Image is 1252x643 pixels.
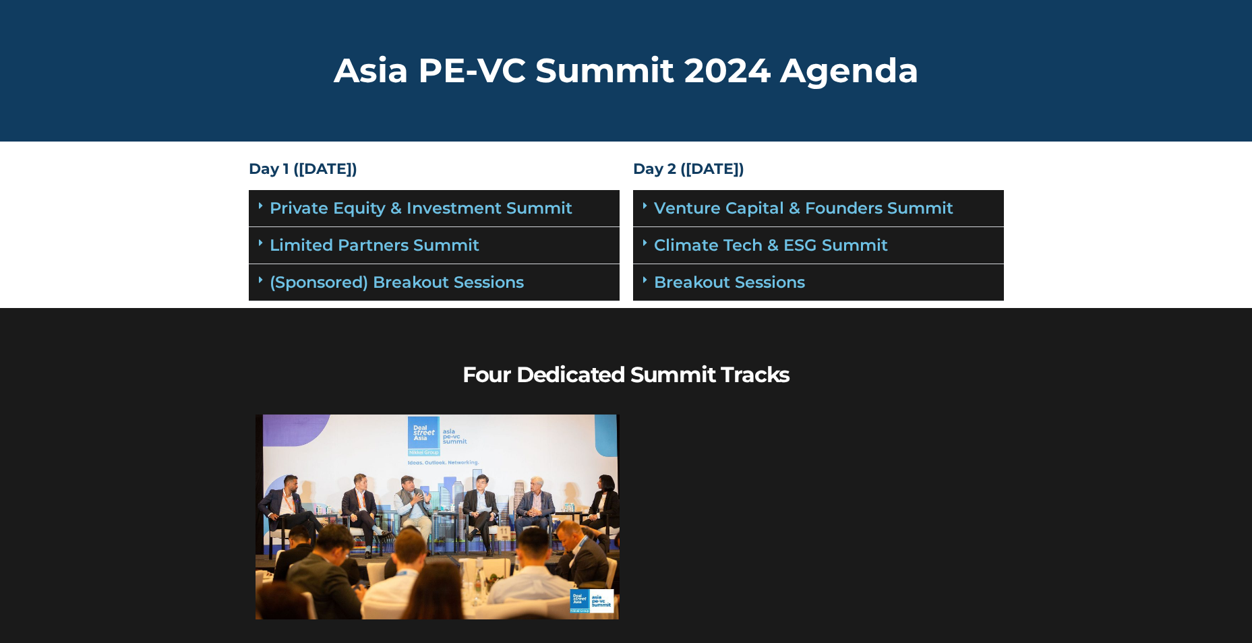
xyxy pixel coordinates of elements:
[270,272,524,292] a: (Sponsored) Breakout Sessions
[270,198,572,218] a: Private Equity & Investment Summit
[654,272,805,292] a: Breakout Sessions
[270,235,479,255] a: Limited Partners Summit
[249,162,620,177] h4: Day 1 ([DATE])
[249,54,1004,88] h2: Asia PE-VC Summit 2024 Agenda
[654,235,888,255] a: Climate Tech & ESG Summit
[633,162,1004,177] h4: Day 2 ([DATE])
[654,198,953,218] a: Venture Capital & Founders​ Summit
[463,361,789,388] b: Four Dedicated Summit Tracks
